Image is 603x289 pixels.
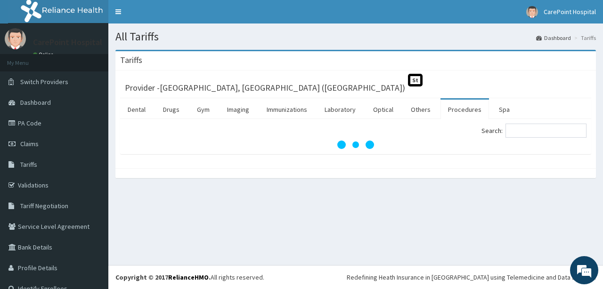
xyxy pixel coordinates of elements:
span: Switch Providers [20,78,68,86]
span: St [408,74,423,86]
a: Spa [491,100,517,119]
a: Dental [120,100,153,119]
input: Search: [505,124,587,138]
span: Tariff Negotiation [20,202,68,210]
li: Tariffs [572,34,596,42]
h1: All Tariffs [115,31,596,43]
span: Tariffs [20,160,37,169]
img: User Image [526,6,538,18]
span: Dashboard [20,98,51,107]
p: CarePoint Hospital [33,38,102,47]
img: User Image [5,28,26,49]
svg: audio-loading [337,126,375,164]
a: Others [403,100,438,119]
a: Dashboard [536,34,571,42]
a: Gym [189,100,217,119]
a: RelianceHMO [168,273,209,281]
a: Immunizations [259,100,315,119]
span: Claims [20,140,39,148]
h3: Provider - [GEOGRAPHIC_DATA], [GEOGRAPHIC_DATA] ([GEOGRAPHIC_DATA]) [125,84,405,92]
footer: All rights reserved. [108,265,603,289]
a: Laboratory [317,100,363,119]
h3: Tariffs [120,56,142,64]
a: Drugs [155,100,187,119]
a: Imaging [220,100,257,119]
strong: Copyright © 2017 . [115,273,211,281]
a: Procedures [440,100,489,119]
a: Online [33,51,56,58]
span: CarePoint Hospital [544,8,596,16]
a: Optical [366,100,401,119]
div: Redefining Heath Insurance in [GEOGRAPHIC_DATA] using Telemedicine and Data Science! [347,273,596,282]
label: Search: [481,124,587,138]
